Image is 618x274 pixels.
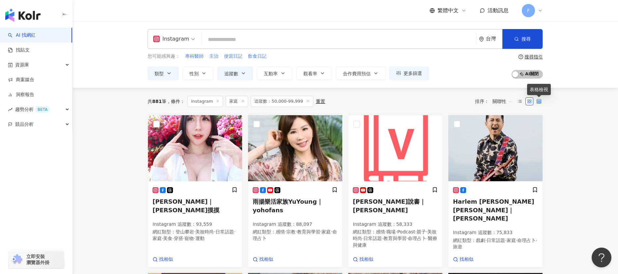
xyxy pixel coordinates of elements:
span: 追蹤數 [224,71,238,76]
span: · [516,238,517,243]
span: · [426,236,428,241]
img: KOL Avatar [148,115,242,181]
span: 雨揚樂活家族YuYoung｜yohofans [253,198,323,213]
span: · [331,229,332,234]
span: 命理占卜 [517,238,536,243]
button: 類型 [148,67,179,80]
span: 戲劇 [476,238,485,243]
span: · [385,229,386,234]
span: Instagram [187,96,223,107]
span: 家庭 [226,96,248,107]
a: chrome extension立即安裝 瀏覽器外掛 [9,251,64,268]
a: 商案媒合 [8,77,34,83]
span: · [162,236,163,241]
a: KOL Avatar雨揚樂活家族YuYoung｜yohofansInstagram 追蹤數：88,097網紅類型：感情·宗教·教育與學習·家庭·命理占卜找相似 [248,115,343,268]
span: · [485,238,487,243]
span: · [415,229,416,234]
span: [PERSON_NAME]｜[PERSON_NAME]摸摸 [153,198,219,213]
span: 活動訊息 [488,7,509,14]
div: 排序： [475,96,516,107]
button: 主治 [209,53,219,60]
span: 命理占卜 [253,229,337,241]
p: 網紅類型 ： [453,237,538,250]
span: 感情 [276,229,285,234]
a: 找相似 [453,256,473,263]
span: 資源庫 [15,57,29,72]
img: KOL Avatar [448,115,543,181]
span: 881 [152,99,162,104]
img: KOL Avatar [348,115,442,181]
span: 教育與學習 [297,229,320,234]
p: Instagram 追蹤數 ： 88,097 [253,221,338,228]
span: 合作費用預估 [343,71,371,76]
span: · [407,236,408,241]
span: · [536,238,537,243]
a: 洞察報告 [8,91,34,98]
span: · [183,236,184,241]
span: 繁體中文 [437,7,459,14]
span: 宗教 [286,229,295,234]
span: 命理占卜 [408,236,426,241]
span: 日常話題 [215,229,234,234]
span: 性別 [189,71,199,76]
span: · [214,229,215,234]
span: 追蹤數：50,000-99,999 [251,96,313,107]
span: rise [8,107,13,112]
a: searchAI 找網紅 [8,32,36,39]
div: 表格檢視 [527,84,551,95]
button: 更多篩選 [389,67,429,80]
span: 穿搭 [174,236,183,241]
span: 感情 [376,229,385,234]
p: 網紅類型 ： [153,229,238,242]
span: 登山攀岩 [176,229,194,234]
div: 搜尋指引 [524,54,543,59]
button: 合作費用預估 [336,67,385,80]
span: 親子 [417,229,426,234]
span: 找相似 [359,256,373,263]
div: BETA [35,106,50,113]
span: 家庭 [507,238,516,243]
iframe: Help Scout Beacon - Open [592,248,611,267]
span: 美妝時尚 [353,229,436,241]
img: chrome extension [11,254,23,265]
span: 條件 ： [166,99,185,104]
span: · [505,238,506,243]
div: 共 筆 [148,99,166,104]
span: · [172,236,174,241]
span: · [295,229,297,234]
button: 搜尋 [502,29,543,49]
p: Instagram 追蹤數 ： 93,559 [153,221,238,228]
span: 主治 [209,53,218,60]
span: 更多篩選 [404,71,422,76]
a: 找貼文 [8,47,30,53]
span: Podcast [397,229,415,234]
span: 寵物 [184,236,194,241]
button: 性別 [183,67,213,80]
span: · [285,229,286,234]
span: · [396,229,397,234]
span: 運動 [195,236,205,241]
span: 家庭 [322,229,331,234]
span: 日常話題 [487,238,505,243]
span: 旅遊 [453,244,462,249]
div: 重置 [316,99,325,104]
span: 找相似 [159,256,173,263]
button: 飲食日記 [248,53,267,60]
p: 網紅類型 ： [253,229,338,242]
span: · [362,236,363,241]
span: environment [479,37,484,42]
button: 觀看率 [296,67,332,80]
a: 找相似 [153,256,173,263]
span: 關聯性 [492,96,512,107]
span: 日常話題 [363,236,382,241]
div: 台灣 [486,36,502,42]
span: 類型 [154,71,164,76]
span: · [194,229,195,234]
span: 家庭 [153,236,162,241]
span: 美食 [163,236,172,241]
span: 找相似 [259,256,273,263]
button: 便當日記 [224,53,243,60]
span: 找相似 [460,256,473,263]
a: KOL AvatarHarlem [PERSON_NAME] [PERSON_NAME]｜[PERSON_NAME]Instagram 追蹤數：75,833網紅類型：戲劇·日常話題·家庭·命理占... [448,115,543,268]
